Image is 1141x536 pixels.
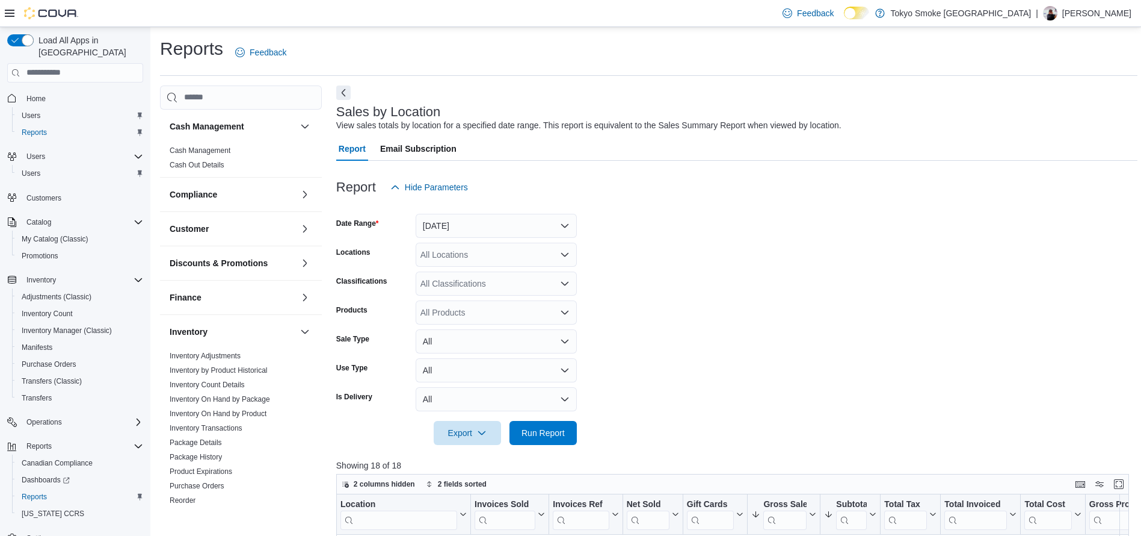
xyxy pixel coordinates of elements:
[22,91,143,106] span: Home
[160,143,322,177] div: Cash Management
[12,322,148,339] button: Inventory Manager (Classic)
[509,421,577,445] button: Run Report
[1036,6,1038,20] p: |
[22,111,40,120] span: Users
[170,146,230,155] a: Cash Management
[340,499,457,510] div: Location
[170,120,295,132] button: Cash Management
[26,417,62,427] span: Operations
[170,423,242,433] span: Inventory Transactions
[380,137,457,161] span: Email Subscription
[22,360,76,369] span: Purchase Orders
[336,248,371,257] label: Locations
[12,107,148,124] button: Users
[17,506,143,521] span: Washington CCRS
[22,415,143,429] span: Operations
[1073,477,1087,491] button: Keyboard shortcuts
[17,456,143,470] span: Canadian Compliance
[441,421,494,445] span: Export
[17,249,143,263] span: Promotions
[336,105,441,119] h3: Sales by Location
[170,394,270,404] span: Inventory On Hand by Package
[336,305,368,315] label: Products
[170,467,232,476] a: Product Expirations
[824,499,876,529] button: Subtotal
[170,189,295,201] button: Compliance
[22,376,82,386] span: Transfers (Classic)
[170,438,222,447] a: Package Details
[12,165,148,182] button: Users
[416,387,577,411] button: All
[170,189,217,201] h3: Compliance
[17,307,78,321] a: Inventory Count
[22,343,52,352] span: Manifests
[22,169,40,178] span: Users
[298,222,312,236] button: Customer
[1092,477,1107,491] button: Display options
[751,499,816,529] button: Gross Sales
[12,373,148,390] button: Transfers (Classic)
[26,152,45,161] span: Users
[17,290,96,304] a: Adjustments (Classic)
[17,473,143,487] span: Dashboards
[17,166,143,181] span: Users
[22,492,47,502] span: Reports
[17,391,57,405] a: Transfers
[17,340,143,355] span: Manifests
[336,276,387,286] label: Classifications
[170,409,266,419] span: Inventory On Hand by Product
[687,499,744,529] button: Gift Cards
[22,92,51,106] a: Home
[416,214,577,238] button: [DATE]
[12,356,148,373] button: Purchase Orders
[22,234,88,244] span: My Catalog (Classic)
[26,217,51,227] span: Catalog
[170,160,224,170] span: Cash Out Details
[170,291,201,304] h3: Finance
[170,438,222,447] span: Package Details
[22,215,56,229] button: Catalog
[763,499,807,529] div: Gross Sales
[12,124,148,141] button: Reports
[416,358,577,382] button: All
[687,499,734,510] div: Gift Cards
[339,137,366,161] span: Report
[416,329,577,354] button: All
[170,223,209,235] h3: Customer
[405,181,468,193] span: Hide Parameters
[1062,6,1131,20] p: [PERSON_NAME]
[22,393,52,403] span: Transfers
[687,499,734,529] div: Gift Card Sales
[12,305,148,322] button: Inventory Count
[170,326,295,338] button: Inventory
[22,326,112,335] span: Inventory Manager (Classic)
[22,251,58,261] span: Promotions
[17,290,143,304] span: Adjustments (Classic)
[836,499,867,529] div: Subtotal
[22,292,91,302] span: Adjustments (Classic)
[17,456,97,470] a: Canadian Compliance
[12,505,148,522] button: [US_STATE] CCRS
[553,499,618,529] button: Invoices Ref
[891,6,1032,20] p: Tokyo Smoke [GEOGRAPHIC_DATA]
[17,166,45,181] a: Users
[298,187,312,202] button: Compliance
[34,34,143,58] span: Load All Apps in [GEOGRAPHIC_DATA]
[836,499,867,510] div: Subtotal
[1112,477,1126,491] button: Enter fullscreen
[2,438,148,455] button: Reports
[170,257,295,269] button: Discounts & Promotions
[944,499,1007,529] div: Total Invoiced
[24,7,78,19] img: Cova
[627,499,669,510] div: Net Sold
[553,499,609,529] div: Invoices Ref
[340,499,467,529] button: Location
[170,510,200,520] span: Transfers
[170,352,241,360] a: Inventory Adjustments
[170,482,224,490] a: Purchase Orders
[170,326,208,338] h3: Inventory
[336,86,351,100] button: Next
[884,499,927,510] div: Total Tax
